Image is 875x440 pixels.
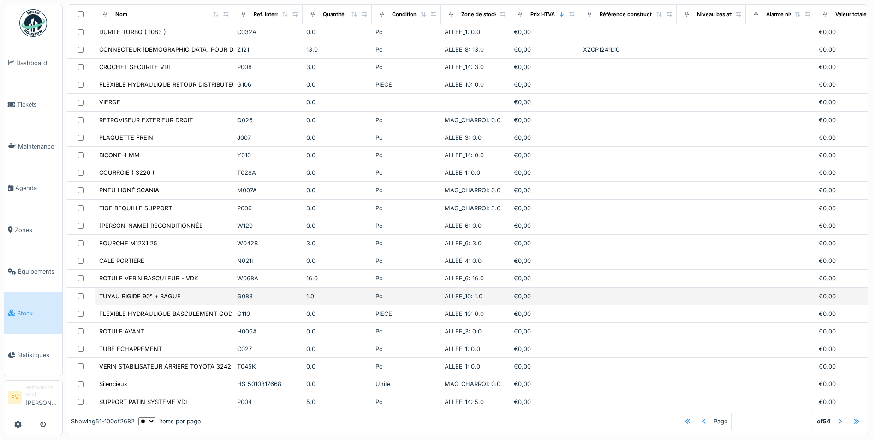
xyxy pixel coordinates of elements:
div: Unité [375,380,437,388]
div: Prix HTVA [530,10,555,18]
a: Tickets [4,84,62,126]
div: BICONE 4 MM [99,151,140,160]
div: 0.0 [306,151,368,160]
div: 1.0 [306,292,368,301]
div: 5.0 [306,398,368,406]
div: Pc [375,362,437,371]
div: €0,00 [514,398,576,406]
div: Silencieux [99,380,127,388]
div: €0,00 [514,309,576,318]
div: €0,00 [514,327,576,336]
div: Pc [375,398,437,406]
span: ALLEE_14: 0.0 [445,152,484,159]
div: Pc [375,45,437,54]
div: 0.0 [306,98,368,107]
div: €0,00 [514,80,576,89]
div: Page [714,417,727,426]
div: 3.0 [306,63,368,71]
span: ALLEE_1: 0.0 [445,169,480,176]
span: ALLEE_10: 0.0 [445,81,484,88]
div: P004 [237,398,299,406]
div: P006 [237,204,299,213]
span: ALLEE_1: 0.0 [445,345,480,352]
a: Zones [4,209,62,251]
span: ALLEE_3: 0.0 [445,328,482,335]
div: 16.0 [306,274,368,283]
span: ALLEE_4: 0.0 [445,257,482,264]
div: €0,00 [514,168,576,177]
div: 0.0 [306,116,368,125]
div: €0,00 [514,274,576,283]
strong: of 54 [817,417,831,426]
div: VIERGE [99,98,120,107]
div: €0,00 [514,133,576,142]
span: ALLEE_6: 16.0 [445,275,484,282]
div: Z121 [237,45,299,54]
img: Badge_color-CXgf-gQk.svg [19,9,47,37]
div: 0.0 [306,221,368,230]
div: €0,00 [514,204,576,213]
div: Alarme niveau bas [766,10,812,18]
a: Dashboard [4,42,62,84]
div: W120 [237,221,299,230]
div: CONNECTEUR [DEMOGRAPHIC_DATA] POUR DETECTEUR 10M [99,45,278,54]
div: Pc [375,28,437,36]
div: Pc [375,292,437,301]
span: MAG_CHARROI: 0.0 [445,187,500,194]
div: 13.0 [306,45,368,54]
span: ALLEE_1: 0.0 [445,363,480,370]
div: ROTULE AVANT [99,327,144,336]
a: FV Gestionnaire local[PERSON_NAME] [8,384,59,413]
div: €0,00 [514,345,576,353]
div: C027 [237,345,299,353]
div: Nom [115,10,127,18]
div: 3.0 [306,204,368,213]
div: M007A [237,186,299,195]
div: ROTULE VERIN BASCULEUR - VDK [99,274,198,283]
div: Quantité [323,10,345,18]
div: N021I [237,256,299,265]
div: P008 [237,63,299,71]
span: ALLEE_10: 1.0 [445,293,482,300]
div: Ref. interne [254,10,283,18]
div: PIECE [375,309,437,318]
div: 0.0 [306,345,368,353]
div: 0.0 [306,28,368,36]
div: SUPPORT PATIN SYSTEME VDL [99,398,189,406]
span: MAG_CHARROI: 3.0 [445,205,500,212]
div: Pc [375,221,437,230]
span: Dashboard [16,59,59,67]
div: G110 [237,309,299,318]
div: HS_5010317668 [237,380,299,388]
div: Y010 [237,151,299,160]
div: W068A [237,274,299,283]
div: Pc [375,186,437,195]
div: DURITE TURBO ( 1083 ) [99,28,166,36]
div: 0.0 [306,309,368,318]
span: ALLEE_6: 0.0 [445,222,482,229]
div: 0.0 [306,168,368,177]
div: PIECE [375,80,437,89]
div: COURROIE ( 3220 ) [99,168,155,177]
div: 0.0 [306,80,368,89]
span: Stock [17,309,59,318]
div: H006A [237,327,299,336]
div: €0,00 [514,28,576,36]
div: €0,00 [514,45,576,54]
div: 0.0 [306,133,368,142]
span: ALLEE_10: 0.0 [445,310,484,317]
span: ALLEE_1: 0.0 [445,29,480,36]
span: MAG_CHARROI: 0.0 [445,117,500,124]
span: ALLEE_6: 3.0 [445,240,482,247]
li: FV [8,391,22,404]
div: G083 [237,292,299,301]
div: Niveau bas atteint ? [697,10,747,18]
div: 0.0 [306,186,368,195]
span: Zones [15,226,59,234]
span: Équipements [18,267,59,276]
span: ALLEE_3: 0.0 [445,134,482,141]
div: O026 [237,116,299,125]
div: 3.0 [306,239,368,248]
span: Agenda [15,184,59,192]
div: TUYAU RIGIDE 90° + BAGUE [99,292,181,301]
